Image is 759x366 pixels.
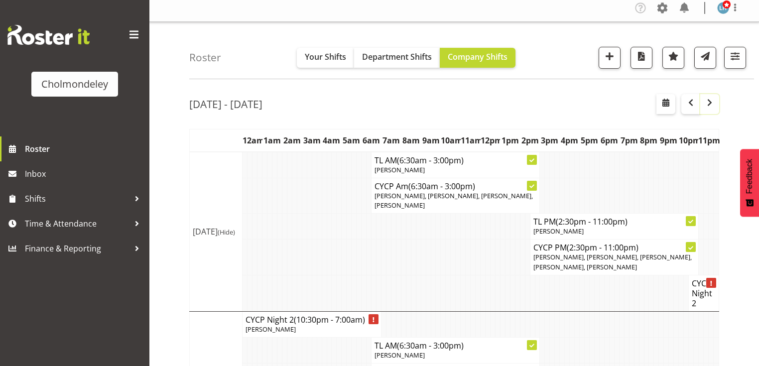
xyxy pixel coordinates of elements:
td: [DATE] [190,152,243,312]
th: 11pm [698,129,719,152]
th: 7am [381,129,401,152]
th: 6pm [599,129,619,152]
span: [PERSON_NAME] [533,227,584,236]
button: Filter Shifts [724,47,746,69]
span: Inbox [25,166,144,181]
img: lisa-hurry756.jpg [717,2,729,14]
span: Roster [25,141,144,156]
button: Highlight an important date within the roster. [662,47,684,69]
th: 7pm [619,129,639,152]
th: 3am [302,129,322,152]
button: Send a list of all shifts for the selected filtered period to all rostered employees. [694,47,716,69]
button: Feedback - Show survey [740,149,759,217]
div: Cholmondeley [41,77,108,92]
th: 5pm [580,129,600,152]
span: Time & Attendance [25,216,129,231]
th: 5am [342,129,362,152]
button: Download a PDF of the roster according to the set date range. [631,47,652,69]
th: 11am [461,129,481,152]
span: (6:30am - 3:00pm) [397,155,464,166]
th: 3pm [540,129,560,152]
th: 12am [243,129,262,152]
span: (2:30pm - 11:00pm) [556,216,628,227]
h4: CYCP Am [375,181,536,191]
h4: TL AM [375,155,536,165]
img: Rosterit website logo [7,25,90,45]
span: (2:30pm - 11:00pm) [567,242,638,253]
h4: Roster [189,52,221,63]
th: 9am [421,129,441,152]
span: (6:30am - 3:00pm) [408,181,475,192]
button: Add a new shift [599,47,621,69]
span: (Hide) [218,228,235,237]
span: [PERSON_NAME], [PERSON_NAME], [PERSON_NAME], [PERSON_NAME], [PERSON_NAME] [533,252,692,271]
th: 1am [262,129,282,152]
h4: CYCP PM [533,243,695,252]
button: Your Shifts [297,48,354,68]
th: 4am [322,129,342,152]
th: 10pm [679,129,699,152]
th: 8pm [639,129,659,152]
span: Department Shifts [362,51,432,62]
th: 2pm [520,129,540,152]
th: 12pm [481,129,501,152]
span: Finance & Reporting [25,241,129,256]
span: [PERSON_NAME] [246,325,296,334]
span: [PERSON_NAME] [375,351,425,360]
span: [PERSON_NAME], [PERSON_NAME], [PERSON_NAME], [PERSON_NAME] [375,191,533,210]
th: 8am [401,129,421,152]
span: Shifts [25,191,129,206]
span: Your Shifts [305,51,346,62]
th: 9pm [659,129,679,152]
button: Select a specific date within the roster. [656,94,675,114]
h4: CYCP Night 2 [246,315,378,325]
span: [PERSON_NAME] [375,165,425,174]
h4: TL AM [375,341,536,351]
span: (10:30pm - 7:00am) [294,314,365,325]
span: (6:30am - 3:00pm) [397,340,464,351]
th: 10am [441,129,461,152]
h2: [DATE] - [DATE] [189,98,262,111]
th: 4pm [560,129,580,152]
button: Department Shifts [354,48,440,68]
th: 6am [362,129,381,152]
th: 1pm [500,129,520,152]
span: Company Shifts [448,51,507,62]
th: 2am [282,129,302,152]
h4: CYCP Night 2 [692,278,716,308]
span: Feedback [745,159,754,194]
h4: TL PM [533,217,695,227]
button: Company Shifts [440,48,515,68]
